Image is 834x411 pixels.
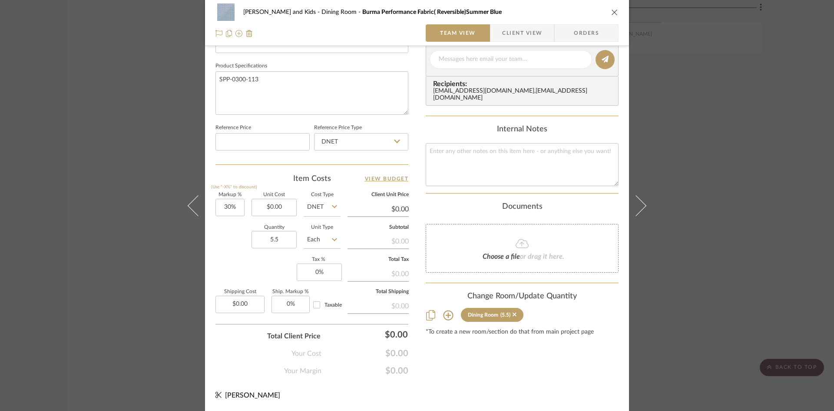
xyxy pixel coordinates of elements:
[321,9,362,15] span: Dining Room
[347,233,409,248] div: $0.00
[426,125,619,134] div: Internal Notes
[215,3,236,21] img: 24141565-1aeb-467d-a244-49e3ad9cb185_48x40.jpg
[252,193,297,197] label: Unit Cost
[267,331,321,341] span: Total Client Price
[314,126,362,130] label: Reference Price Type
[215,174,408,184] div: Item Costs
[304,225,341,230] label: Unit Type
[291,348,321,359] span: Your Cost
[325,326,412,343] div: $0.00
[215,193,245,197] label: Markup %
[215,64,267,68] label: Product Specifications
[500,312,510,318] div: (5.5)
[365,174,409,184] a: View Budget
[426,202,619,212] div: Documents
[468,312,498,318] div: Dining Room
[433,80,615,88] span: Recipients:
[284,366,321,376] span: Your Margin
[297,257,341,262] label: Tax %
[611,8,619,16] button: close
[440,24,476,42] span: Team View
[347,265,409,281] div: $0.00
[324,302,342,307] span: Taxable
[215,126,251,130] label: Reference Price
[520,253,564,260] span: or drag it here.
[243,9,321,15] span: [PERSON_NAME] and Kids
[252,225,297,230] label: Quantity
[215,290,265,294] label: Shipping Cost
[483,253,520,260] span: Choose a file
[321,348,408,359] span: $0.00
[225,392,280,399] span: [PERSON_NAME]
[347,290,409,294] label: Total Shipping
[304,193,341,197] label: Cost Type
[502,24,542,42] span: Client View
[362,9,502,15] span: Burma Performance Fabric( Reversible)Summer Blue
[347,297,409,313] div: $0.00
[426,329,619,336] div: *To create a new room/section do that from main project page
[564,24,609,42] span: Orders
[271,290,310,294] label: Ship. Markup %
[433,88,615,102] div: [EMAIL_ADDRESS][DOMAIN_NAME] , [EMAIL_ADDRESS][DOMAIN_NAME]
[347,193,409,197] label: Client Unit Price
[321,366,408,376] span: $0.00
[426,292,619,301] div: Change Room/Update Quantity
[246,30,253,37] img: Remove from project
[347,225,409,230] label: Subtotal
[347,257,409,262] label: Total Tax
